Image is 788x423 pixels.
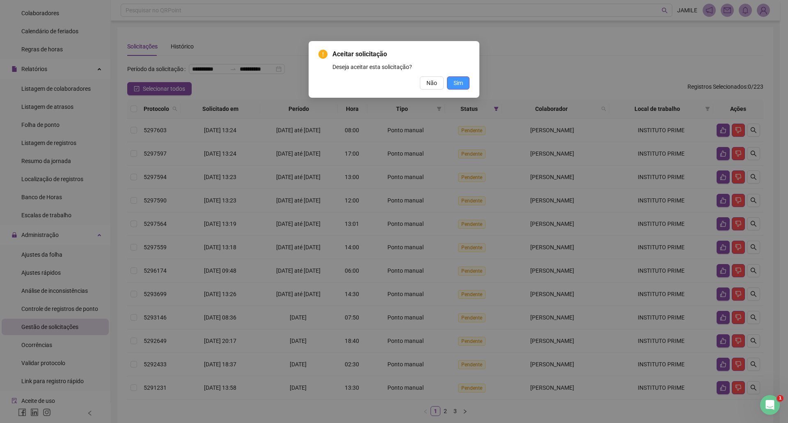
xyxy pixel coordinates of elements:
span: Aceitar solicitação [332,49,470,59]
span: Sim [454,78,463,87]
span: 1 [777,395,783,402]
span: Não [426,78,437,87]
button: Sim [447,76,470,90]
div: Deseja aceitar esta solicitação? [332,62,470,71]
button: Não [420,76,444,90]
span: exclamation-circle [318,50,328,59]
iframe: Intercom live chat [760,395,780,415]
